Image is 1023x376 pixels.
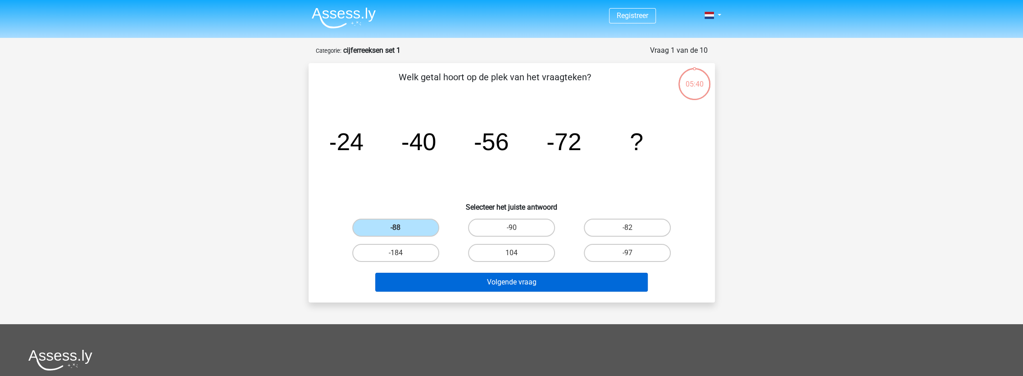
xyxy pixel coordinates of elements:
[584,244,671,262] label: -97
[401,128,436,155] tspan: -40
[323,196,700,211] h6: Selecteer het juiste antwoord
[352,244,439,262] label: -184
[323,70,667,97] p: Welk getal hoort op de plek van het vraagteken?
[28,349,92,371] img: Assessly logo
[546,128,582,155] tspan: -72
[316,47,341,54] small: Categorie:
[468,219,555,237] label: -90
[468,244,555,262] label: 104
[375,273,648,292] button: Volgende vraag
[343,46,400,55] strong: cijferreeksen set 1
[630,128,643,155] tspan: ?
[584,219,671,237] label: -82
[328,128,364,155] tspan: -24
[473,128,509,155] tspan: -56
[617,11,648,20] a: Registreer
[677,67,711,90] div: 05:40
[650,45,708,56] div: Vraag 1 van de 10
[352,219,439,237] label: -88
[312,7,376,28] img: Assessly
